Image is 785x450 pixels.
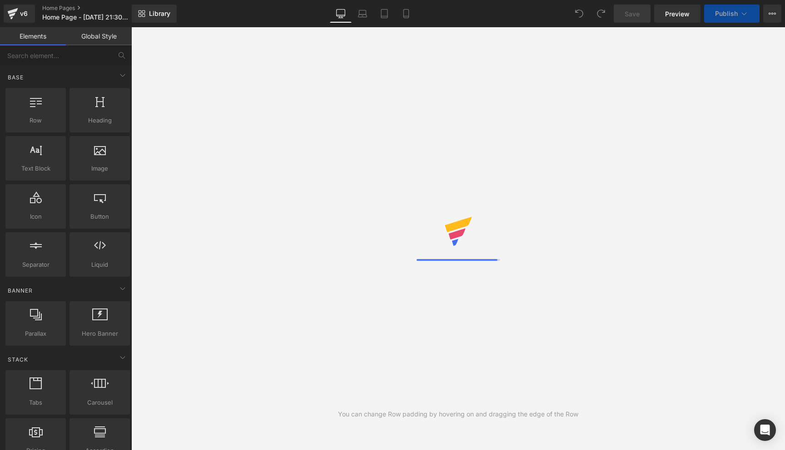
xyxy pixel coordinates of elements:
span: Heading [72,116,127,125]
span: Liquid [72,260,127,269]
span: Library [149,10,170,18]
span: Preview [665,9,690,19]
span: Image [72,164,127,173]
button: Publish [704,5,760,23]
span: Text Block [8,164,63,173]
span: Button [72,212,127,221]
a: Desktop [330,5,352,23]
a: Preview [654,5,701,23]
button: Undo [570,5,588,23]
span: Save [625,9,640,19]
a: Mobile [395,5,417,23]
span: Base [7,73,25,82]
button: Redo [592,5,610,23]
span: Publish [715,10,738,17]
a: Laptop [352,5,373,23]
span: Parallax [8,329,63,338]
span: Separator [8,260,63,269]
button: More [763,5,781,23]
a: v6 [4,5,35,23]
span: Icon [8,212,63,221]
a: New Library [132,5,177,23]
span: Hero Banner [72,329,127,338]
a: Global Style [66,27,132,45]
span: Row [8,116,63,125]
span: Stack [7,355,29,364]
div: Open Intercom Messenger [754,419,776,441]
a: Home Pages [42,5,145,12]
span: Banner [7,286,34,295]
a: Tablet [373,5,395,23]
span: Carousel [72,398,127,407]
span: Home Page - [DATE] 21:30:05 [42,14,128,21]
span: Tabs [8,398,63,407]
div: v6 [18,8,30,20]
div: You can change Row padding by hovering on and dragging the edge of the Row [338,409,578,419]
